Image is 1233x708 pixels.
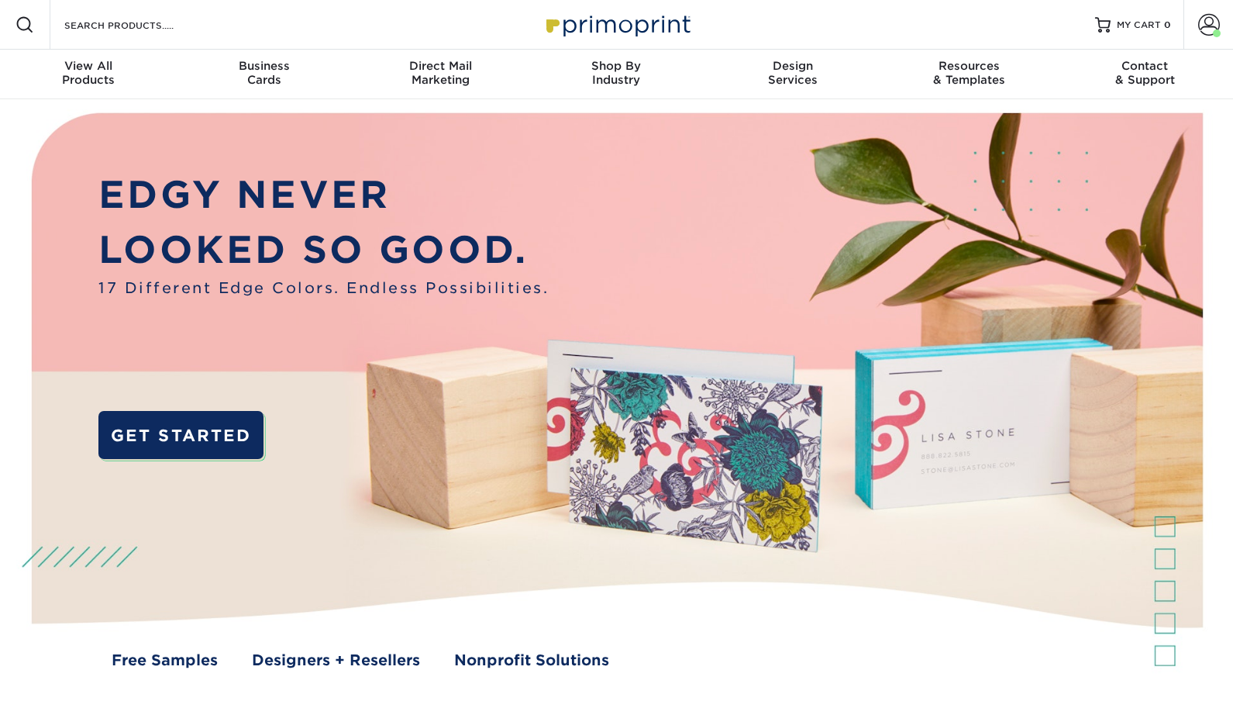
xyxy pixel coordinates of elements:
[1057,59,1233,87] div: & Support
[880,59,1056,87] div: & Templates
[353,50,529,99] a: Direct MailMarketing
[704,59,880,87] div: Services
[529,59,704,87] div: Industry
[176,50,352,99] a: BusinessCards
[98,278,549,300] span: 17 Different Edge Colors. Endless Possibilities.
[704,59,880,73] span: Design
[63,16,214,34] input: SEARCH PRODUCTS.....
[176,59,352,73] span: Business
[1057,50,1233,99] a: Contact& Support
[353,59,529,87] div: Marketing
[1057,59,1233,73] span: Contact
[176,59,352,87] div: Cards
[454,650,609,672] a: Nonprofit Solutions
[529,50,704,99] a: Shop ByIndustry
[353,59,529,73] span: Direct Mail
[704,50,880,99] a: DesignServices
[1164,19,1171,30] span: 0
[1117,19,1161,32] span: MY CART
[98,167,549,223] p: EDGY NEVER
[252,650,420,672] a: Designers + Resellers
[539,8,694,41] img: Primoprint
[98,222,549,278] p: LOOKED SO GOOD.
[98,411,263,460] a: GET STARTED
[880,59,1056,73] span: Resources
[112,650,218,672] a: Free Samples
[880,50,1056,99] a: Resources& Templates
[529,59,704,73] span: Shop By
